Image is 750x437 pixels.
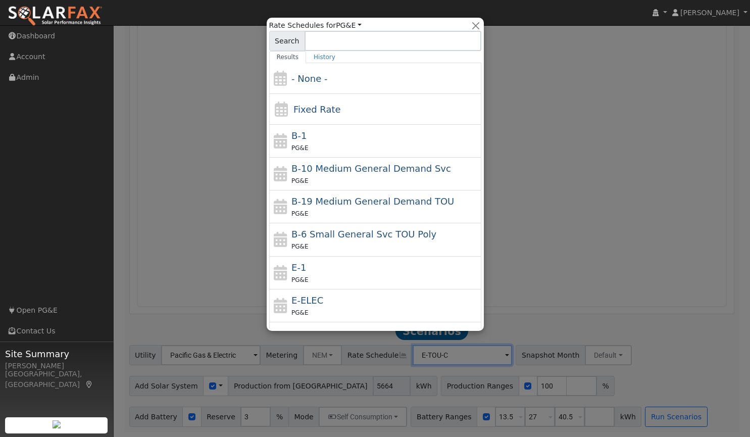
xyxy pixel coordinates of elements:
span: PG&E [291,309,308,316]
span: B-10 Medium General Demand Service (Primary Voltage) [291,163,451,174]
span: B-1 [291,130,307,141]
a: PG&E [336,21,362,29]
span: Site Summary [5,347,108,361]
div: [GEOGRAPHIC_DATA], [GEOGRAPHIC_DATA] [5,369,108,390]
img: SolarFax [8,6,103,27]
span: Search [269,31,305,51]
span: PG&E [291,177,308,184]
span: PG&E [291,210,308,217]
a: Map [85,380,94,389]
span: PG&E [291,243,308,250]
span: E-ELEC [291,295,323,306]
span: Electric Vehicle EV2 (Sch) [291,328,351,338]
span: - None - [291,73,327,84]
div: [PERSON_NAME] [5,361,108,371]
img: retrieve [53,420,61,428]
a: History [306,51,343,63]
span: PG&E [291,276,308,283]
a: Results [269,51,307,63]
span: E-1 [291,262,306,273]
span: Fixed Rate [293,104,341,115]
span: B-6 Small General Service TOU Poly Phase [291,229,436,239]
span: Rate Schedules for [269,20,362,31]
span: B-19 Medium General Demand TOU (Secondary) Mandatory [291,196,454,207]
span: PG&E [291,144,308,152]
span: [PERSON_NAME] [680,9,739,17]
